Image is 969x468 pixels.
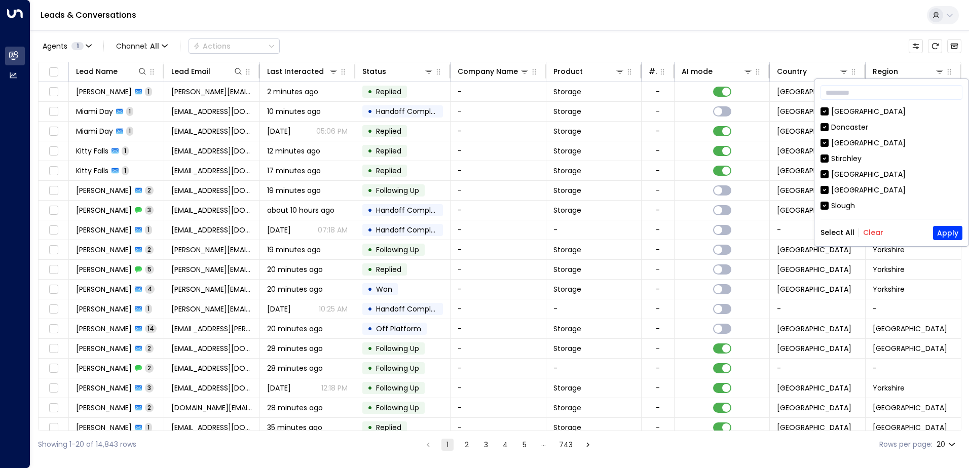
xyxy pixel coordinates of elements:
[376,422,401,433] span: Replied
[76,146,108,156] span: Kitty Falls
[171,363,252,373] span: numeralorchid36@gmail.com
[76,383,132,393] span: Benjamin Varlow
[112,39,172,53] button: Channel:All
[76,264,132,275] span: Lynne Craighead
[267,264,323,275] span: 20 minutes ago
[777,343,851,354] span: United Kingdom
[656,87,660,97] div: -
[145,285,155,293] span: 4
[777,65,848,77] div: Country
[367,320,372,337] div: •
[656,284,660,294] div: -
[546,220,642,240] td: -
[451,280,546,299] td: -
[947,39,961,53] button: Archived Leads
[649,65,657,77] div: # of people
[189,38,280,54] div: Button group with a nested menu
[376,166,401,176] span: Replied
[499,439,511,451] button: Go to page 4
[171,185,252,196] span: gaz8630@live.co.uk
[553,383,581,393] span: Storage
[189,38,280,54] button: Actions
[47,303,60,316] span: Toggle select row
[777,146,851,156] span: United Kingdom
[76,106,113,116] span: Miami Day
[367,241,372,258] div: •
[376,363,419,373] span: Following Up
[656,126,660,136] div: -
[376,383,419,393] span: Following Up
[451,378,546,398] td: -
[267,106,321,116] span: 10 minutes ago
[367,182,372,199] div: •
[76,363,132,373] span: Benjamin Varlow
[821,185,962,196] div: [GEOGRAPHIC_DATA]
[873,422,947,433] span: Birmingham
[76,284,132,294] span: Lynne Craighead
[376,264,401,275] span: Replied
[76,65,118,77] div: Lead Name
[553,403,581,413] span: Storage
[451,220,546,240] td: -
[770,220,865,240] td: -
[553,205,581,215] span: Storage
[461,439,473,451] button: Go to page 2
[451,359,546,378] td: -
[47,145,60,158] span: Toggle select row
[171,166,252,176] span: kf@kfimmigration.com
[145,324,157,333] span: 14
[171,126,252,136] span: miamiday2006@gmail.com
[866,299,961,319] td: -
[458,65,518,77] div: Company Name
[267,363,323,373] span: 28 minutes ago
[145,423,152,432] span: 1
[267,324,323,334] span: 20 minutes ago
[41,9,136,21] a: Leads & Conversations
[267,284,323,294] span: 20 minutes ago
[362,65,434,77] div: Status
[873,324,947,334] span: Oxfordshire
[451,260,546,279] td: -
[145,245,154,254] span: 2
[122,166,129,175] span: 1
[267,225,291,235] span: Sep 24, 2025
[76,324,132,334] span: Zaiti Waddell
[145,225,152,234] span: 1
[821,106,962,117] div: [GEOGRAPHIC_DATA]
[831,169,906,180] div: [GEOGRAPHIC_DATA]
[873,264,905,275] span: Yorkshire
[656,185,660,196] div: -
[171,65,243,77] div: Lead Email
[777,205,851,215] span: United Kingdom
[656,324,660,334] div: -
[451,319,546,338] td: -
[376,126,401,136] span: Replied
[553,284,581,294] span: Storage
[376,225,448,235] span: Handoff Completed
[171,324,252,334] span: zaiti.waddell@gmail.com
[656,264,660,275] div: -
[376,185,419,196] span: Following Up
[933,226,962,240] button: Apply
[47,244,60,256] span: Toggle select row
[145,383,154,392] span: 3
[171,403,252,413] span: michelle14.ms@googlemail.com
[171,245,252,255] span: lynne.craighead@btinternet.com
[193,42,231,51] div: Actions
[367,162,372,179] div: •
[553,146,581,156] span: Storage
[76,205,132,215] span: Gary Willmot
[171,383,252,393] span: numeralorchid36@gmail.com
[831,122,868,133] div: Doncaster
[451,240,546,259] td: -
[362,65,386,77] div: Status
[367,281,372,298] div: •
[376,343,419,354] span: Following Up
[171,422,252,433] span: abenn515@gmail.com
[76,166,108,176] span: Kitty Falls
[76,65,147,77] div: Lead Name
[76,87,132,97] span: Stephan bookas
[126,107,133,115] span: 1
[376,324,421,334] span: Off Platform
[909,39,923,53] button: Customize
